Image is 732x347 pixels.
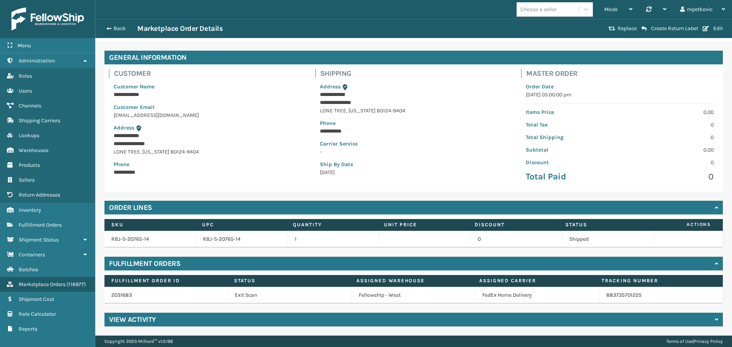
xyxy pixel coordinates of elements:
[479,277,588,284] label: Assigned Carrier
[652,218,716,231] span: Actions
[19,162,40,168] span: Products
[19,192,60,198] span: Return Addresses
[475,221,551,228] label: Discount
[19,237,59,243] span: Shipment Status
[606,292,642,298] a: 883735701225
[102,25,137,32] button: Back
[320,83,340,90] span: Address
[606,25,639,32] button: Replace
[19,222,62,228] span: Fulfillment Orders
[526,121,615,129] p: Total Tax
[526,133,615,141] p: Total Shipping
[202,221,279,228] label: UPC
[104,51,723,64] h4: General Information
[19,251,45,258] span: Containers
[608,26,615,31] i: Replace
[109,315,156,324] h4: View Activity
[320,148,508,156] p: -
[320,160,508,168] p: Ship By Date
[114,69,306,78] h4: Customer
[641,26,647,32] i: Create Return Label
[562,231,654,248] td: Shipped
[104,336,173,347] p: Copyright 2023 Milliard™ v 1.0.186
[19,88,32,94] span: Users
[109,259,180,268] h4: Fulfillment Orders
[700,25,725,32] button: Edit
[109,203,152,212] h4: Order Lines
[19,73,32,79] span: Roles
[19,132,39,139] span: Lookups
[114,160,302,168] p: Phone
[288,231,379,248] td: 1
[602,277,710,284] label: Tracking Number
[356,277,465,284] label: Assigned Warehouse
[526,69,718,78] h4: Master Order
[471,231,562,248] td: 0
[137,24,223,33] h3: Marketplace Order Details
[114,83,302,91] p: Customer Name
[19,266,38,273] span: Batches
[320,69,512,78] h4: Shipping
[196,231,287,248] td: RBJ-S-20765-14
[520,5,557,13] div: Choose a seller
[114,125,134,131] span: Address
[526,108,615,116] p: Items Price
[114,103,302,111] p: Customer Email
[19,326,37,332] span: Reports
[352,287,475,304] td: Fellowship - West
[320,119,508,127] p: Phone
[526,91,714,99] p: [DATE] 05:00:00 pm
[624,108,714,116] p: 0.00
[639,25,700,32] button: Create Return Label
[526,171,615,182] p: Total Paid
[19,102,41,109] span: Channels
[114,111,302,119] p: [EMAIL_ADDRESS][DOMAIN_NAME]
[19,117,60,124] span: Shipping Carriers
[565,221,642,228] label: Status
[320,168,508,176] p: [DATE]
[624,171,714,182] p: 0
[114,148,302,156] p: LONE TREE , [US_STATE] 80124-9404
[67,281,86,288] span: ( 116977 )
[526,83,714,91] p: Order Date
[703,26,709,31] i: Edit
[228,287,352,304] td: Exit Scan
[604,6,618,13] span: Mode
[320,107,508,115] p: LONE TREE , [US_STATE] 80124-9404
[19,147,48,154] span: Warehouses
[384,221,461,228] label: Unit Price
[666,336,723,347] div: |
[624,146,714,154] p: 0.00
[19,58,55,64] span: Administration
[624,158,714,166] p: 0
[18,42,31,49] span: Menu
[19,177,35,183] span: Sellers
[19,281,66,288] span: Marketplace Orders
[666,339,693,344] a: Terms of Use
[111,221,188,228] label: SKU
[111,277,220,284] label: Fulfillment Order Id
[526,158,615,166] p: Discount
[293,221,369,228] label: Quantity
[11,8,84,30] img: logo
[624,133,714,141] p: 0
[475,287,599,304] td: FedEx Home Delivery
[19,296,54,302] span: Shipment Cost
[19,207,41,213] span: Inventory
[19,311,56,317] span: Rate Calculator
[111,236,149,242] a: RBJ-S-20765-14
[111,292,132,298] a: 2031683
[526,146,615,154] p: Subtotal
[320,140,508,148] p: Carrier Service
[234,277,343,284] label: Status
[624,121,714,129] p: 0
[694,339,723,344] a: Privacy Policy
